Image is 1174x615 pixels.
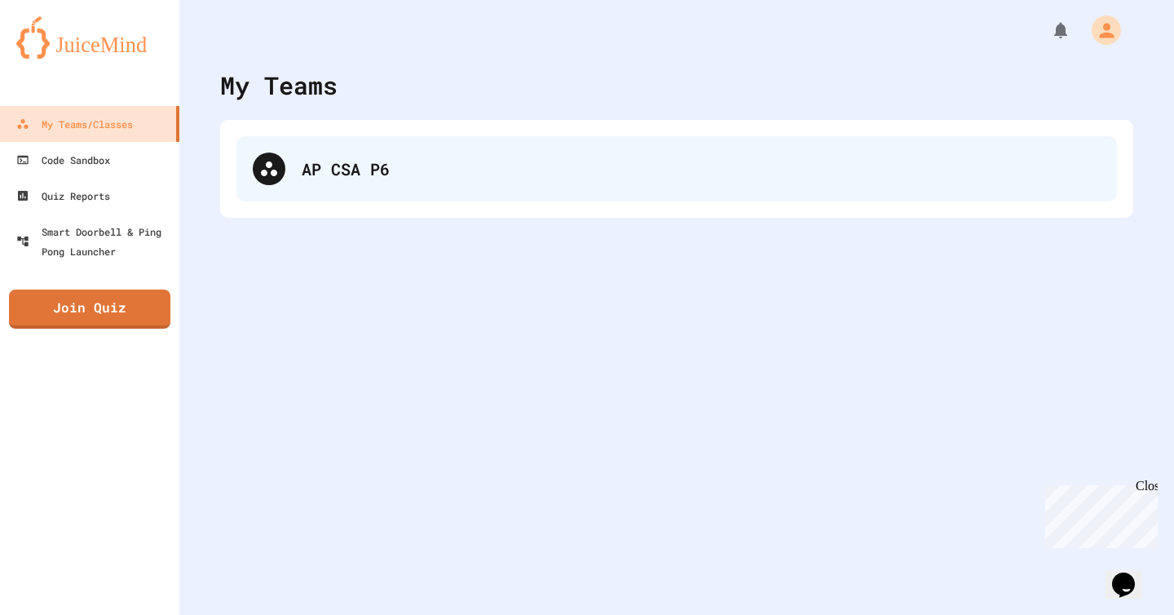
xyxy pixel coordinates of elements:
iframe: chat widget [1106,550,1158,599]
div: My Account [1075,11,1125,49]
a: Join Quiz [9,290,170,329]
div: AP CSA P6 [236,136,1117,201]
div: Quiz Reports [16,186,110,206]
img: logo-orange.svg [16,16,163,59]
div: Code Sandbox [16,150,110,170]
div: Smart Doorbell & Ping Pong Launcher [16,222,173,261]
div: AP CSA P6 [302,157,1101,181]
div: My Teams/Classes [16,114,133,134]
iframe: chat widget [1039,479,1158,548]
div: Chat with us now!Close [7,7,113,104]
div: My Teams [220,67,338,104]
div: My Notifications [1021,16,1075,44]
